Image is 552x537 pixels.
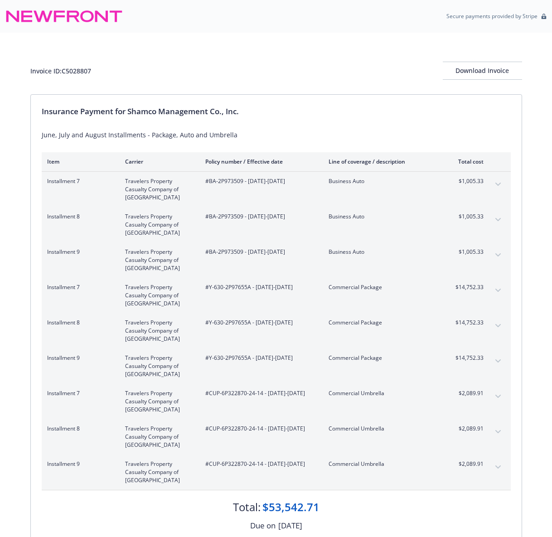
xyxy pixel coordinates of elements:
button: expand content [491,319,505,333]
span: #CUP-6P322870-24-14 - [DATE]-[DATE] [205,389,314,397]
span: Installment 7 [47,177,111,185]
span: Travelers Property Casualty Company of [GEOGRAPHIC_DATA] [125,354,191,378]
span: #CUP-6P322870-24-14 - [DATE]-[DATE] [205,460,314,468]
span: Installment 9 [47,354,111,362]
span: Travelers Property Casualty Company of [GEOGRAPHIC_DATA] [125,425,191,449]
div: Carrier [125,158,191,165]
div: Installment 8Travelers Property Casualty Company of [GEOGRAPHIC_DATA]#BA-2P973509 - [DATE]-[DATE]... [42,207,511,242]
div: Download Invoice [443,62,522,79]
span: $1,005.33 [450,177,484,185]
div: Installment 7Travelers Property Casualty Company of [GEOGRAPHIC_DATA]#CUP-6P322870-24-14 - [DATE]... [42,384,511,419]
div: Installment 7Travelers Property Casualty Company of [GEOGRAPHIC_DATA]#BA-2P973509 - [DATE]-[DATE]... [42,172,511,207]
span: Commercial Package [329,319,435,327]
span: Installment 8 [47,213,111,221]
div: Total cost [450,158,484,165]
span: Installment 8 [47,425,111,433]
span: Travelers Property Casualty Company of [GEOGRAPHIC_DATA] [125,213,191,237]
span: $14,752.33 [450,319,484,327]
span: Business Auto [329,177,435,185]
button: expand content [491,460,505,474]
span: Commercial Umbrella [329,389,435,397]
span: Commercial Umbrella [329,425,435,433]
span: $2,089.91 [450,425,484,433]
span: Commercial Package [329,283,435,291]
span: Travelers Property Casualty Company of [GEOGRAPHIC_DATA] [125,389,191,414]
span: #Y-630-2P97655A - [DATE]-[DATE] [205,354,314,362]
button: expand content [491,248,505,262]
span: Business Auto [329,248,435,256]
span: Travelers Property Casualty Company of [GEOGRAPHIC_DATA] [125,248,191,272]
span: Installment 7 [47,389,111,397]
span: Travelers Property Casualty Company of [GEOGRAPHIC_DATA] [125,319,191,343]
button: expand content [491,389,505,404]
span: Commercial Package [329,354,435,362]
div: Item [47,158,111,165]
span: $1,005.33 [450,213,484,221]
span: Travelers Property Casualty Company of [GEOGRAPHIC_DATA] [125,177,191,202]
div: Installment 9Travelers Property Casualty Company of [GEOGRAPHIC_DATA]#BA-2P973509 - [DATE]-[DATE]... [42,242,511,278]
span: Commercial Umbrella [329,460,435,468]
div: [DATE] [278,520,302,532]
p: Secure payments provided by Stripe [446,12,537,20]
span: Installment 8 [47,319,111,327]
span: Travelers Property Casualty Company of [GEOGRAPHIC_DATA] [125,283,191,308]
div: Installment 9Travelers Property Casualty Company of [GEOGRAPHIC_DATA]#CUP-6P322870-24-14 - [DATE]... [42,455,511,490]
div: Installment 8Travelers Property Casualty Company of [GEOGRAPHIC_DATA]#CUP-6P322870-24-14 - [DATE]... [42,419,511,455]
span: Installment 9 [47,460,111,468]
div: June, July and August Installments - Package, Auto and Umbrella [42,130,511,140]
div: Line of coverage / description [329,158,435,165]
span: #BA-2P973509 - [DATE]-[DATE] [205,213,314,221]
button: expand content [491,213,505,227]
span: #Y-630-2P97655A - [DATE]-[DATE] [205,319,314,327]
div: Installment 9Travelers Property Casualty Company of [GEOGRAPHIC_DATA]#Y-630-2P97655A - [DATE]-[DA... [42,348,511,384]
span: $14,752.33 [450,283,484,291]
div: Invoice ID: C5028807 [30,66,91,76]
span: #Y-630-2P97655A - [DATE]-[DATE] [205,283,314,291]
span: Travelers Property Casualty Company of [GEOGRAPHIC_DATA] [125,460,191,484]
span: $1,005.33 [450,248,484,256]
span: #BA-2P973509 - [DATE]-[DATE] [205,248,314,256]
span: Installment 9 [47,248,111,256]
span: $2,089.91 [450,389,484,397]
button: expand content [491,283,505,298]
div: Installment 8Travelers Property Casualty Company of [GEOGRAPHIC_DATA]#Y-630-2P97655A - [DATE]-[DA... [42,313,511,348]
div: Due on [250,520,276,532]
button: Download Invoice [443,62,522,80]
span: Installment 7 [47,283,111,291]
div: Insurance Payment for Shamco Management Co., Inc. [42,106,511,117]
div: Installment 7Travelers Property Casualty Company of [GEOGRAPHIC_DATA]#Y-630-2P97655A - [DATE]-[DA... [42,278,511,313]
span: Business Auto [329,213,435,221]
div: Total: [233,499,261,515]
button: expand content [491,354,505,368]
div: $53,542.71 [262,499,320,515]
span: $2,089.91 [450,460,484,468]
span: #CUP-6P322870-24-14 - [DATE]-[DATE] [205,425,314,433]
button: expand content [491,425,505,439]
span: #BA-2P973509 - [DATE]-[DATE] [205,177,314,185]
button: expand content [491,177,505,192]
span: $14,752.33 [450,354,484,362]
div: Policy number / Effective date [205,158,314,165]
